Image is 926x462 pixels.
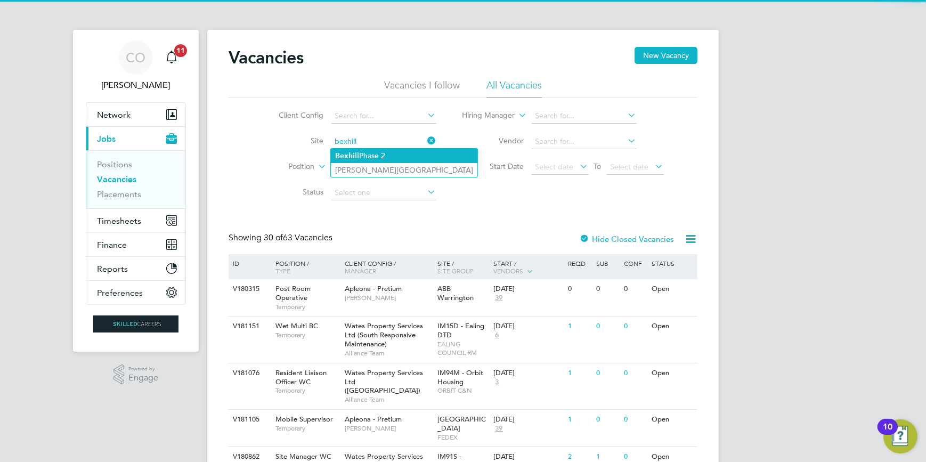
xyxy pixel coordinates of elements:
button: Finance [86,233,185,256]
span: Temporary [275,331,339,339]
div: Open [649,363,696,383]
div: Showing [229,232,335,244]
span: Resident Liaison Officer WC [275,368,327,386]
button: Jobs [86,127,185,150]
span: Temporary [275,386,339,395]
div: Open [649,410,696,429]
button: Reports [86,257,185,280]
div: Client Config / [342,254,435,280]
span: Select date [611,162,649,172]
nav: Main navigation [73,30,199,352]
div: Conf [621,254,649,272]
div: 0 [594,317,621,336]
span: Jobs [97,134,116,144]
div: V181076 [230,363,267,383]
div: Open [649,317,696,336]
label: Client Config [263,110,324,120]
div: 1 [565,363,593,383]
span: 6 [493,331,500,340]
button: Timesheets [86,209,185,232]
div: 0 [621,317,649,336]
div: Position / [267,254,342,280]
label: Status [263,187,324,197]
span: Alliance Team [345,395,433,404]
span: Powered by [128,364,158,374]
div: Open [649,279,696,299]
span: Vendors [493,266,523,275]
input: Search for... [532,134,637,149]
div: Status [649,254,696,272]
div: 0 [621,410,649,429]
input: Search for... [532,109,637,124]
span: Manager [345,266,376,275]
span: FEDEX [438,433,489,442]
li: Vacancies I follow [384,79,460,98]
li: [PERSON_NAME][GEOGRAPHIC_DATA] [331,163,477,177]
span: 3 [493,378,500,387]
div: 0 [621,363,649,383]
span: CO [126,51,146,64]
span: To [591,159,605,173]
div: [DATE] [493,369,563,378]
div: V181151 [230,317,267,336]
div: Jobs [86,150,185,208]
div: Site / [435,254,491,280]
span: Apleona - Pretium [345,415,402,424]
span: 39 [493,294,504,303]
label: Hide Closed Vacancies [579,234,674,244]
span: Type [275,266,290,275]
span: [PERSON_NAME] [345,294,433,302]
div: ID [230,254,267,272]
label: Start Date [463,161,524,171]
h2: Vacancies [229,47,304,68]
span: Site Group [438,266,474,275]
li: Phase 2 [331,149,477,163]
span: Craig O'Donovan [86,79,186,92]
span: Alliance Team [345,349,433,358]
div: 1 [565,317,593,336]
div: [DATE] [493,452,563,461]
a: Powered byEngage [113,364,159,385]
span: EALING COUNCIL RM [438,340,489,356]
b: Bexhill [335,151,359,160]
a: Positions [97,159,132,169]
span: Wates Property Services Ltd ([GEOGRAPHIC_DATA]) [345,368,423,395]
input: Search for... [331,109,436,124]
div: 0 [594,410,621,429]
div: 0 [594,279,621,299]
div: 0 [565,279,593,299]
input: Search for... [331,134,436,149]
div: [DATE] [493,285,563,294]
button: New Vacancy [635,47,697,64]
div: 0 [594,363,621,383]
label: Vendor [463,136,524,145]
div: Start / [491,254,565,281]
span: ORBIT C&N [438,386,489,395]
input: Select one [331,185,436,200]
img: skilledcareers-logo-retina.png [93,315,178,333]
div: Sub [594,254,621,272]
div: Reqd [565,254,593,272]
span: Preferences [97,288,143,298]
span: Timesheets [97,216,141,226]
a: Placements [97,189,141,199]
div: V181105 [230,410,267,429]
span: [GEOGRAPHIC_DATA] [438,415,486,433]
span: Temporary [275,303,339,311]
div: V180315 [230,279,267,299]
span: Post Room Operative [275,284,311,302]
span: 11 [174,44,187,57]
span: Finance [97,240,127,250]
span: Temporary [275,424,339,433]
button: Preferences [86,281,185,304]
span: IM94M - Orbit Housing [438,368,484,386]
div: 1 [565,410,593,429]
a: 11 [161,40,182,75]
span: [PERSON_NAME] [345,424,433,433]
a: Vacancies [97,174,136,184]
span: Engage [128,374,158,383]
label: Position [254,161,315,172]
button: Network [86,103,185,126]
span: 30 of [264,232,283,243]
div: 0 [621,279,649,299]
